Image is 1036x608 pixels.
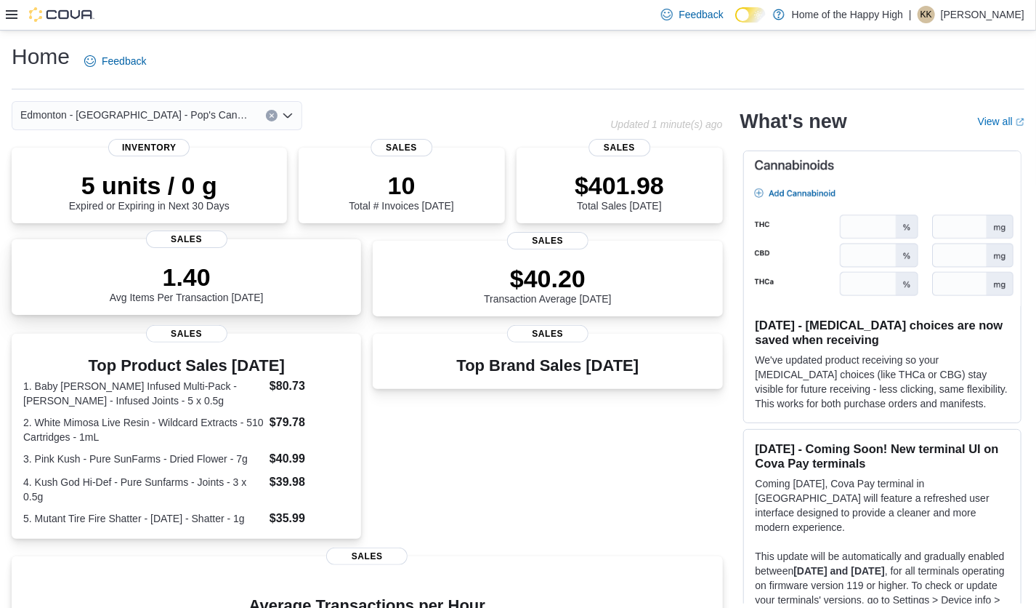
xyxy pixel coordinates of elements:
[978,116,1024,127] a: View allExternal link
[371,139,432,156] span: Sales
[20,106,251,124] span: Edmonton - [GEOGRAPHIC_DATA] - Pop's Cannabis
[588,139,650,156] span: Sales
[575,171,664,212] div: Total Sales [DATE]
[282,110,294,121] button: Open list of options
[1016,118,1024,127] svg: External link
[756,476,1009,535] p: Coming [DATE], Cova Pay terminal in [GEOGRAPHIC_DATA] will feature a refreshed user interface des...
[110,263,264,292] p: 1.40
[575,171,664,200] p: $401.98
[792,6,903,23] p: Home of the Happy High
[740,110,847,133] h2: What's new
[349,171,453,212] div: Total # Invoices [DATE]
[484,264,612,305] div: Transaction Average [DATE]
[23,415,264,444] dt: 2. White Mimosa Live Resin - Wildcard Extracts - 510 Cartridges - 1mL
[29,7,94,22] img: Cova
[108,139,190,156] span: Inventory
[484,264,612,293] p: $40.20
[102,54,146,68] span: Feedback
[69,171,230,200] p: 5 units / 0 g
[270,377,349,395] dd: $80.73
[326,548,408,565] span: Sales
[146,231,227,248] span: Sales
[679,7,723,22] span: Feedback
[457,357,639,375] h3: Top Brand Sales [DATE]
[270,510,349,527] dd: $35.99
[909,6,912,23] p: |
[918,6,935,23] div: Kendra Kowalczyk
[794,565,885,577] strong: [DATE] and [DATE]
[507,232,588,249] span: Sales
[270,414,349,431] dd: $79.78
[756,353,1009,411] p: We've updated product receiving so your [MEDICAL_DATA] choices (like THCa or CBG) stay visible fo...
[23,475,264,504] dt: 4. Kush God Hi-Def - Pure Sunfarms - Joints - 3 x 0.5g
[23,511,264,526] dt: 5. Mutant Tire Fire Shatter - [DATE] - Shatter - 1g
[12,42,70,71] h1: Home
[110,263,264,303] div: Avg Items Per Transaction [DATE]
[270,450,349,468] dd: $40.99
[507,325,588,343] span: Sales
[941,6,1024,23] p: [PERSON_NAME]
[756,441,1009,471] h3: [DATE] - Coming Soon! New terminal UI on Cova Pay terminals
[920,6,932,23] span: KK
[756,318,1009,347] h3: [DATE] - [MEDICAL_DATA] choices are now saved when receiving
[349,171,453,200] p: 10
[146,325,227,343] span: Sales
[610,119,722,130] p: Updated 1 minute(s) ago
[270,473,349,491] dd: $39.98
[23,452,264,466] dt: 3. Pink Kush - Pure SunFarms - Dried Flower - 7g
[23,379,264,408] dt: 1. Baby [PERSON_NAME] Infused Multi-Pack - [PERSON_NAME] - Infused Joints - 5 x 0.5g
[78,47,152,76] a: Feedback
[69,171,230,212] div: Expired or Expiring in Next 30 Days
[23,357,349,375] h3: Top Product Sales [DATE]
[266,110,278,121] button: Clear input
[735,7,766,23] input: Dark Mode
